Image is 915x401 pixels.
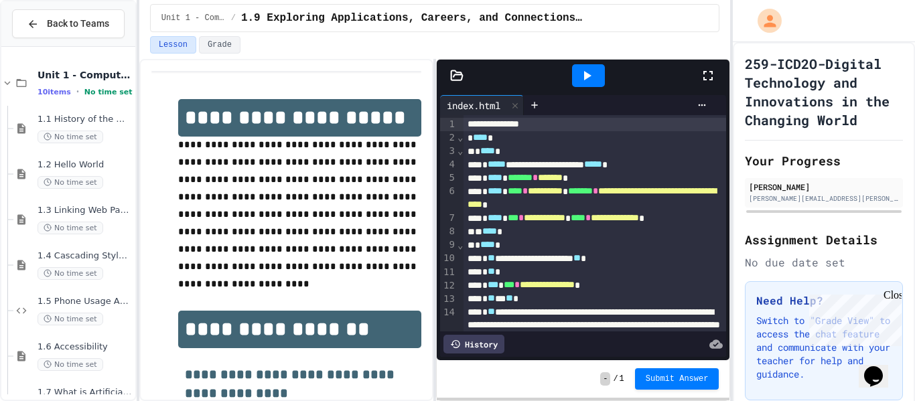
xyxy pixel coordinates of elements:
iframe: chat widget [804,289,902,346]
span: Back to Teams [47,17,109,31]
span: Fold line [457,132,464,143]
span: 10 items [38,88,71,96]
div: 11 [440,266,457,279]
button: Submit Answer [635,368,719,390]
div: 13 [440,293,457,306]
span: 1.3 Linking Web Pages [38,205,133,216]
div: 8 [440,225,457,238]
h2: Assignment Details [745,230,903,249]
span: - [600,372,610,386]
button: Lesson [150,36,196,54]
div: 14 [440,306,457,359]
div: index.html [440,98,507,112]
div: My Account [744,5,785,36]
span: 1 [620,374,624,384]
span: No time set [38,176,103,189]
div: History [443,335,504,353]
div: 7 [440,212,457,225]
iframe: chat widget [859,347,902,388]
span: No time set [84,88,133,96]
div: 1 [440,118,457,131]
div: 5 [440,171,457,185]
span: / [613,374,618,384]
div: 12 [440,279,457,293]
button: Back to Teams [12,9,125,38]
span: 1.2 Hello World [38,159,133,171]
span: / [231,13,236,23]
span: No time set [38,222,103,234]
div: [PERSON_NAME][EMAIL_ADDRESS][PERSON_NAME][DOMAIN_NAME] [749,193,899,204]
span: Unit 1 - Computational Thinking and Making Connections [38,69,133,81]
span: No time set [38,358,103,371]
span: 1.4 Cascading Style Sheets [38,250,133,262]
div: No due date set [745,254,903,270]
button: Grade [199,36,240,54]
div: index.html [440,95,524,115]
span: No time set [38,131,103,143]
div: 2 [440,131,457,145]
div: 4 [440,158,457,171]
span: 1.6 Accessibility [38,341,133,353]
span: No time set [38,313,103,325]
div: 3 [440,145,457,158]
div: 10 [440,252,457,265]
div: [PERSON_NAME] [749,181,899,193]
div: 6 [440,185,457,212]
span: No time set [38,267,103,280]
span: Submit Answer [646,374,709,384]
h3: Need Help? [756,293,892,309]
span: 1.1 History of the WWW [38,114,133,125]
span: Fold line [457,145,464,156]
span: Unit 1 - Computational Thinking and Making Connections [161,13,226,23]
span: 1.5 Phone Usage Assignment [38,296,133,307]
h1: 259-ICD2O-Digital Technology and Innovations in the Changing World [745,54,903,129]
span: Fold line [457,240,464,250]
h2: Your Progress [745,151,903,170]
div: 9 [440,238,457,252]
div: Chat with us now!Close [5,5,92,85]
span: • [76,86,79,97]
p: Switch to "Grade View" to access the chat feature and communicate with your teacher for help and ... [756,314,892,381]
span: 1.7 What is Artificial Intelligence (AI) [38,387,133,398]
span: 1.9 Exploring Applications, Careers, and Connections in the Digital World [241,10,584,26]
